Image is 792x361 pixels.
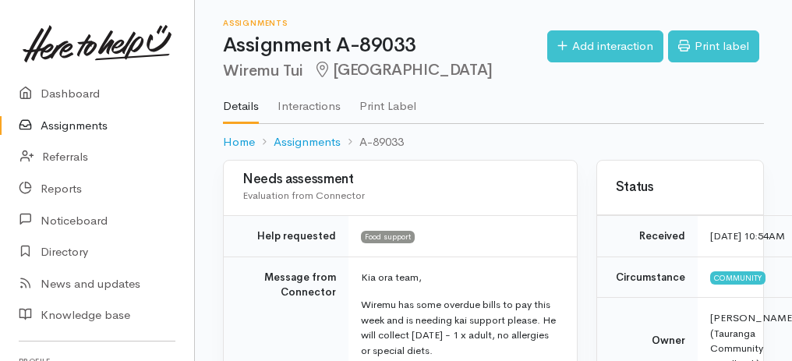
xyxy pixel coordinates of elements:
[361,297,558,358] p: Wiremu has some overdue bills to pay this week and is needing kai support please. He will collect...
[313,60,493,80] span: [GEOGRAPHIC_DATA]
[597,257,698,298] td: Circumstance
[341,133,404,151] li: A-89033
[278,79,341,122] a: Interactions
[361,231,415,243] span: Food support
[224,216,348,257] td: Help requested
[547,30,663,62] a: Add interaction
[223,34,547,57] h1: Assignment A-89033
[223,19,547,27] h6: Assignments
[223,62,547,80] h2: Wiremu Tui
[361,270,558,285] p: Kia ora team,
[616,180,744,195] h3: Status
[242,189,365,202] span: Evaluation from Connector
[597,216,698,257] td: Received
[223,133,255,151] a: Home
[223,79,259,124] a: Details
[710,271,765,284] span: Community
[274,133,341,151] a: Assignments
[359,79,416,122] a: Print Label
[668,30,759,62] a: Print label
[242,172,558,187] h3: Needs assessment
[223,124,764,161] nav: breadcrumb
[710,229,785,242] time: [DATE] 10:54AM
